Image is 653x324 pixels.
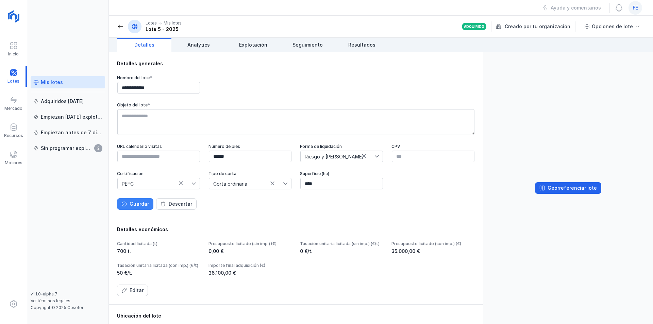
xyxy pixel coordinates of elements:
[41,129,102,136] div: Empiezan antes de 7 días
[548,185,597,191] div: Georreferenciar lote
[31,142,105,154] a: Sin programar explotación2
[41,145,92,152] div: Sin programar explotación
[117,285,148,296] button: Editar
[169,201,192,207] div: Descartar
[41,98,84,105] div: Adquiridos [DATE]
[208,263,292,268] div: Importe final adquisición (€)
[300,171,383,176] div: Superficie (ha)
[551,4,601,11] div: Ayuda y comentarios
[41,79,63,86] div: Mis lotes
[117,263,200,268] div: Tasación unitaria licitada (con imp.) (€/t)
[31,298,70,303] a: Ver términos legales
[117,312,475,319] div: Ubicación del lote
[300,144,383,149] div: Forma de liquidación
[31,305,105,310] div: Copyright © 2025 Cesefor
[31,111,105,123] a: Empiezan [DATE] explotación
[41,114,102,120] div: Empiezan [DATE] explotación
[464,24,484,29] div: Adquirido
[348,41,375,48] span: Resultados
[292,41,323,48] span: Seguimiento
[335,38,389,52] a: Resultados
[117,241,200,246] div: Cantidad licitada (t)
[208,171,292,176] div: Tipo de corta
[117,60,475,67] div: Detalles generales
[31,291,105,297] div: v1.1.0-alpha.7
[134,41,154,48] span: Detalles
[208,144,292,149] div: Número de pies
[208,248,292,255] div: 0,00 €
[4,133,23,138] div: Recursos
[300,248,383,255] div: 0 €/t.
[146,20,157,26] div: Lotes
[117,38,171,52] a: Detalles
[117,198,153,210] button: Guardar
[208,241,292,246] div: Presupuesto licitado (sin imp.) (€)
[171,38,226,52] a: Analytics
[535,182,601,194] button: Georreferenciar lote
[4,106,22,111] div: Mercado
[391,241,475,246] div: Presupuesto licitado (con imp.) (€)
[8,51,19,57] div: Inicio
[117,102,475,107] div: Objeto del lote
[117,171,200,176] div: Certificación
[130,201,149,207] div: Guardar
[5,160,22,166] div: Motores
[31,76,105,88] a: Mis lotes
[592,23,633,30] div: Opciones de lote
[164,20,182,26] div: Mis lotes
[633,4,638,11] span: fe
[117,270,200,276] div: 50 €/t.
[117,226,475,233] div: Detalles económicos
[187,41,210,48] span: Analytics
[208,270,292,276] div: 36.100,00 €
[209,178,283,189] span: Corta ordinaria
[301,151,374,162] span: Riesgo y ventura
[538,2,605,14] button: Ayuda y comentarios
[118,178,191,189] span: PEFC
[300,241,383,246] div: Tasación unitaria licitada (sin imp.) (€/t)
[117,248,200,255] div: 700 t.
[156,198,197,210] button: Descartar
[94,144,102,152] span: 2
[280,38,335,52] a: Seguimiento
[146,26,182,33] div: Lote 5 - 2025
[391,248,475,255] div: 35.000,00 €
[239,41,267,48] span: Explotación
[226,38,280,52] a: Explotación
[117,144,200,149] div: URL calendario visitas
[117,75,200,80] div: Nombre del lote
[496,21,576,32] div: Creado por tu organización
[31,126,105,139] a: Empiezan antes de 7 días
[31,95,105,107] a: Adquiridos [DATE]
[391,144,475,149] div: CPV
[5,8,22,25] img: logoRight.svg
[130,287,144,294] div: Editar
